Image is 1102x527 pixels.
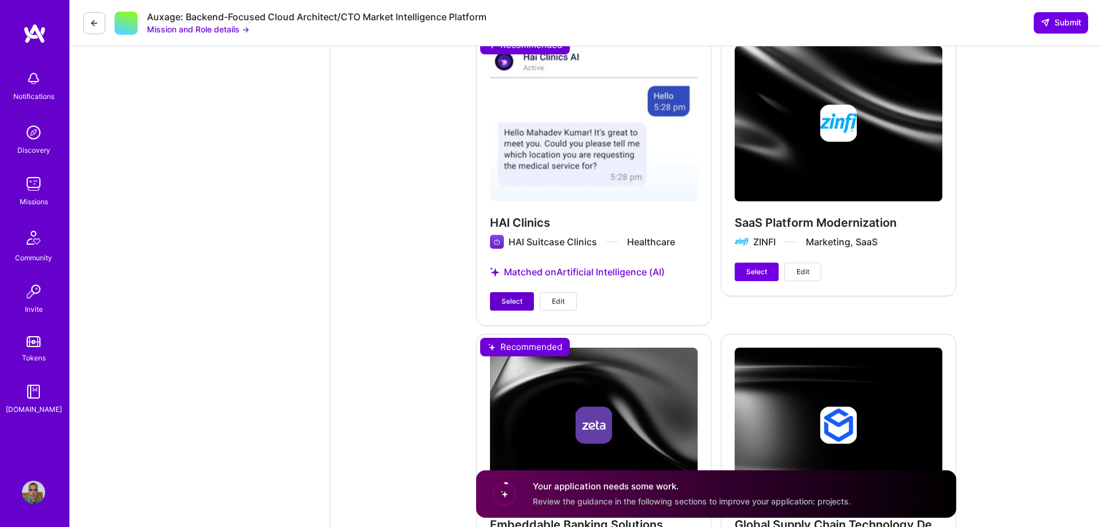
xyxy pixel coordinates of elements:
div: [DOMAIN_NAME] [6,403,62,415]
img: Community [20,224,47,252]
img: teamwork [22,172,45,196]
span: Submit [1041,17,1081,28]
span: Review the guidance in the following sections to improve your application: projects. [533,496,851,506]
h4: Your application needs some work. [533,481,851,493]
a: User Avatar [19,481,48,504]
button: Submit [1034,12,1088,33]
span: Edit [552,296,565,307]
img: guide book [22,380,45,403]
img: logo [23,23,46,44]
div: Community [15,252,52,264]
button: Edit [784,263,821,281]
div: Tokens [22,352,46,364]
div: Auxage: Backend-Focused Cloud Architect/CTO Market Intelligence Platform [147,11,486,23]
i: icon LeftArrowDark [90,19,99,28]
button: Select [735,263,779,281]
button: Mission and Role details → [147,23,249,35]
div: Discovery [17,144,50,156]
div: Notifications [13,90,54,102]
img: discovery [22,121,45,144]
img: Invite [22,280,45,303]
button: Edit [540,292,577,311]
img: User Avatar [22,481,45,504]
img: tokens [27,336,40,347]
button: Select [490,292,534,311]
div: Missions [20,196,48,208]
i: icon SendLight [1041,18,1050,27]
div: Invite [25,303,43,315]
span: Select [746,267,767,277]
img: bell [22,67,45,90]
span: Edit [797,267,809,277]
span: Select [502,296,522,307]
